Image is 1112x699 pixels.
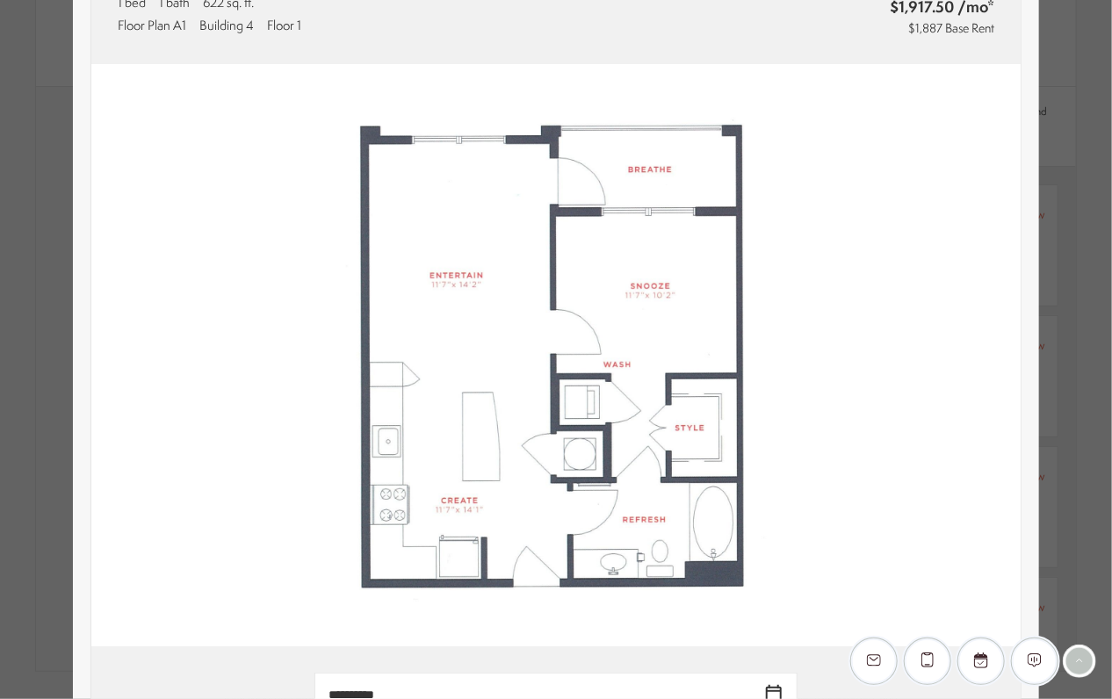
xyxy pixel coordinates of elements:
span: Floor Plan A1 [118,16,186,34]
span: Floor 1 [267,16,301,34]
span: Building 4 [199,16,254,34]
img: #4106 - 1 bedroom floor plan layout with 1 bathroom and 622 square feet [91,64,1021,647]
span: $1,887 Base Rent [908,19,994,37]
